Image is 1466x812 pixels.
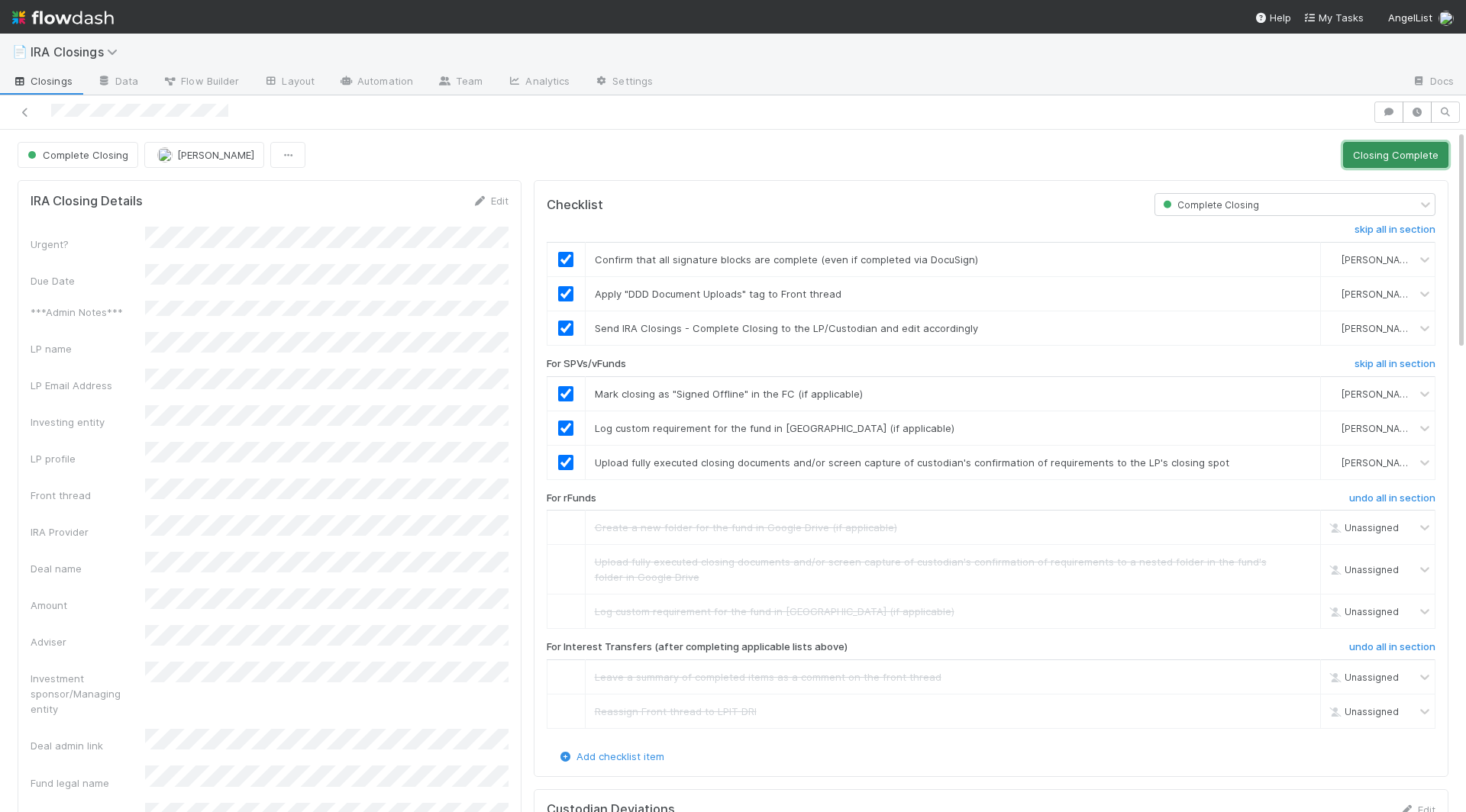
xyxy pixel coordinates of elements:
span: Log custom requirement for the fund in [GEOGRAPHIC_DATA] (if applicable) [595,422,954,434]
div: LP name [31,341,145,356]
a: My Tasks [1303,10,1364,25]
span: Send IRA Closings - Complete Closing to the LP/Custodian and edit accordingly [595,322,978,334]
span: Complete Closing [1160,199,1259,211]
h5: IRA Closing Details [31,194,143,209]
div: Due Date [31,273,145,288]
img: avatar_aa70801e-8de5-4477-ab9d-eb7c67de69c1.png [1327,253,1339,266]
div: Front thread [31,488,145,503]
span: [PERSON_NAME] [177,149,254,161]
div: Fund legal name [31,775,145,791]
a: Edit [473,195,509,207]
button: Closing Complete [1343,142,1448,168]
div: Help [1254,10,1291,25]
span: [PERSON_NAME] [1342,323,1416,334]
a: undo all in section [1349,641,1435,659]
h6: undo all in section [1349,492,1435,504]
span: [PERSON_NAME] [1342,254,1416,266]
a: Data [85,70,150,95]
span: Unassigned [1326,522,1399,533]
a: undo all in section [1349,492,1435,511]
h5: Checklist [547,198,603,213]
span: [PERSON_NAME] [1342,288,1416,300]
span: Complete Closing [24,149,128,161]
div: Urgent? [31,237,145,252]
div: Deal name [31,561,145,576]
span: Unassigned [1326,564,1399,575]
h6: skip all in section [1355,224,1435,236]
span: Upload fully executed closing documents and/or screen capture of custodian's confirmation of requ... [595,456,1229,469]
span: Log custom requirement for the fund in [GEOGRAPHIC_DATA] (if applicable) [595,605,954,617]
a: Settings [582,70,665,95]
img: avatar_aa70801e-8de5-4477-ab9d-eb7c67de69c1.png [1327,388,1339,400]
img: avatar_aa70801e-8de5-4477-ab9d-eb7c67de69c1.png [1327,322,1339,334]
h6: skip all in section [1355,358,1435,370]
div: LP profile [31,451,145,466]
span: Create a new folder for the fund in Google Drive (if applicable) [595,521,897,533]
a: Docs [1400,70,1466,95]
span: [PERSON_NAME] [1342,456,1416,468]
a: Flow Builder [150,70,251,95]
img: avatar_aa70801e-8de5-4477-ab9d-eb7c67de69c1.png [157,147,173,163]
span: Closings [12,73,73,89]
div: LP Email Address [31,378,145,393]
span: AngelList [1388,11,1432,24]
span: Apply "DDD Document Uploads" tag to Front thread [595,288,841,300]
h6: For SPVs/vFunds [547,358,626,370]
img: logo-inverted-e16ddd16eac7371096b0.svg [12,5,114,31]
span: Confirm that all signature blocks are complete (even if completed via DocuSign) [595,253,978,266]
div: IRA Provider [31,524,145,540]
div: Investment sponsor/Managing entity [31,671,145,717]
div: Amount [31,598,145,613]
span: My Tasks [1303,11,1364,24]
h6: For rFunds [547,492,596,504]
button: [PERSON_NAME] [144,142,264,168]
a: Automation [327,70,425,95]
span: Flow Builder [163,73,239,89]
h6: For Interest Transfers (after completing applicable lists above) [547,641,848,653]
span: Unassigned [1326,606,1399,617]
span: Unassigned [1326,672,1399,683]
img: avatar_aa70801e-8de5-4477-ab9d-eb7c67de69c1.png [1327,288,1339,300]
div: Deal admin link [31,738,145,753]
button: Complete Closing [18,142,138,168]
div: Investing entity [31,414,145,430]
div: Adviser [31,634,145,649]
a: Add checklist item [558,750,664,762]
span: IRA Closings [31,44,125,60]
span: 📄 [12,45,27,58]
a: skip all in section [1355,358,1435,376]
a: Analytics [495,70,582,95]
span: Unassigned [1326,706,1399,717]
a: Layout [251,70,327,95]
span: Leave a summary of completed items as a comment on the front thread [595,671,941,683]
span: [PERSON_NAME] [1342,422,1416,433]
span: Mark closing as "Signed Offline" in the FC (if applicable) [595,388,863,400]
img: avatar_aa70801e-8de5-4477-ab9d-eb7c67de69c1.png [1327,422,1339,434]
a: skip all in section [1355,224,1435,242]
span: Upload fully executed closing documents and/or screen capture of custodian's confirmation of requ... [595,556,1267,583]
img: avatar_aa70801e-8de5-4477-ab9d-eb7c67de69c1.png [1327,456,1339,469]
span: Reassign Front thread to LPIT DRI [595,705,757,717]
img: avatar_aa70801e-8de5-4477-ab9d-eb7c67de69c1.png [1439,11,1454,26]
h6: undo all in section [1349,641,1435,653]
a: Team [425,70,495,95]
span: [PERSON_NAME] [1342,388,1416,399]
